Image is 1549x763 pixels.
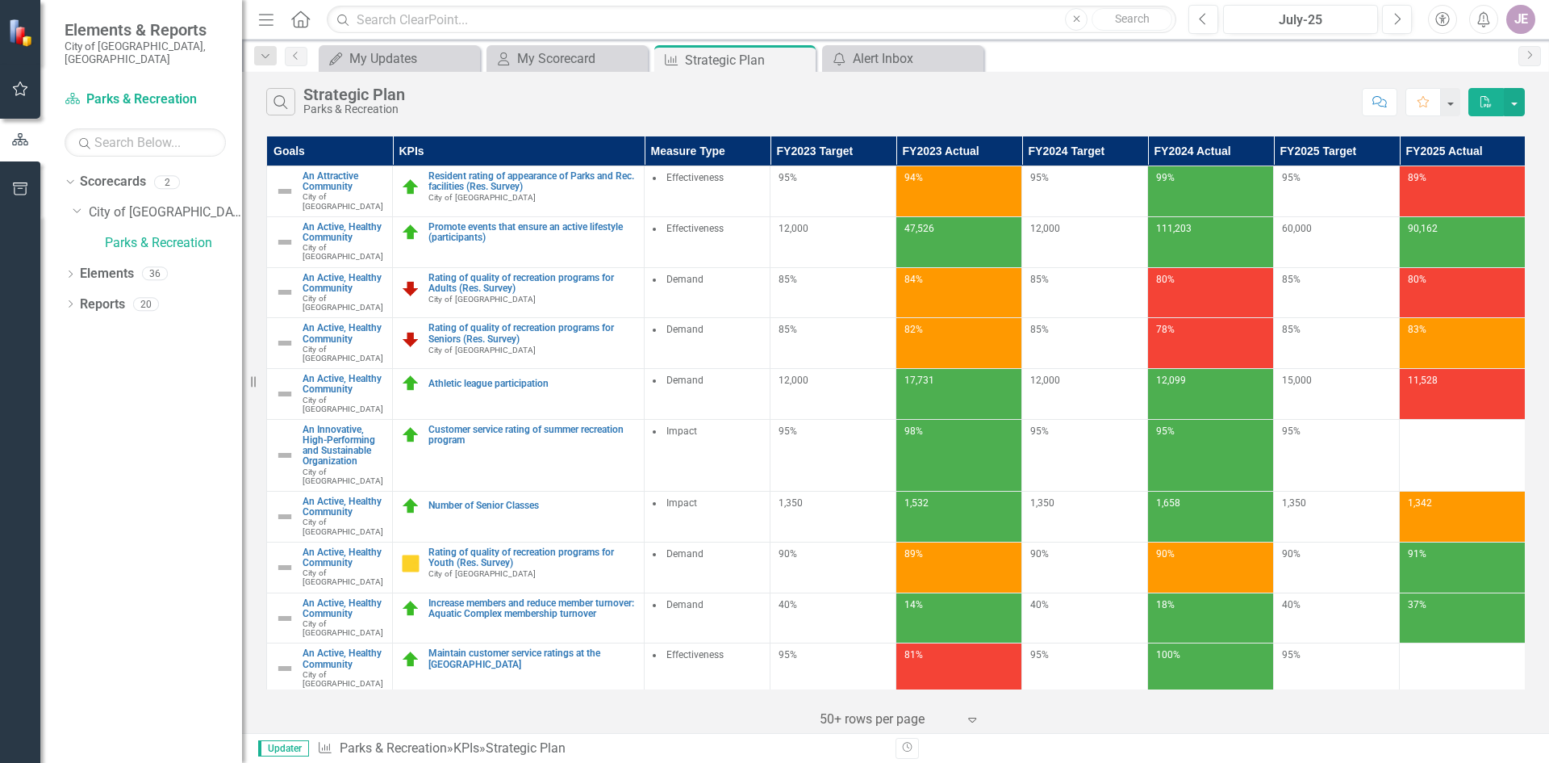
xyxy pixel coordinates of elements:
a: Customer service rating of summer recreation program [428,425,636,446]
span: 85% [1030,274,1049,285]
span: 85% [779,324,797,335]
div: Strategic Plan [486,740,566,756]
a: Promote events that ensure an active lifestyle (participants) [428,222,636,243]
span: 40% [1030,599,1049,610]
img: Not Defined [275,333,294,353]
span: Search [1115,12,1150,25]
a: An Active, Healthy Community [303,222,384,243]
img: Not Defined [275,182,294,201]
span: 1,342 [1408,497,1432,509]
span: 95% [1030,649,1049,660]
span: 15,000 [1282,375,1312,386]
td: Double-Click to Edit Right Click for Context Menu [393,593,645,644]
a: An Active, Healthy Community [303,547,384,568]
a: Elements [80,265,134,283]
input: Search ClearPoint... [327,6,1176,34]
a: Scorecards [80,173,146,191]
a: My Scorecard [491,48,644,69]
a: KPIs [453,740,479,756]
a: An Innovative, High-Performing and Sustainable Organization [303,425,384,467]
span: 95% [779,649,797,660]
span: 95% [1030,426,1049,437]
td: Double-Click to Edit Right Click for Context Menu [267,419,393,491]
span: 111,203 [1156,223,1192,234]
span: 95% [779,172,797,183]
span: Effectiveness [666,223,724,234]
span: 94% [904,172,923,183]
img: Not Defined [275,384,294,404]
span: 60,000 [1282,223,1312,234]
img: On Target [401,223,420,242]
div: » » [317,740,883,758]
span: 95% [1282,426,1301,437]
span: 90% [1156,548,1175,560]
span: 95% [1282,172,1301,183]
img: Not Defined [275,558,294,577]
span: 89% [904,548,923,560]
a: Number of Senior Classes [428,501,636,511]
td: Double-Click to Edit Right Click for Context Menu [393,216,645,267]
div: Strategic Plan [303,86,405,103]
span: 80% [1156,274,1175,285]
a: My Updates [323,48,476,69]
div: July-25 [1229,10,1372,30]
div: Strategic Plan [685,50,812,70]
small: City of [GEOGRAPHIC_DATA], [GEOGRAPHIC_DATA] [65,40,226,66]
span: City of [GEOGRAPHIC_DATA] [303,568,383,586]
img: On Target [401,178,420,197]
a: Parks & Recreation [65,90,226,109]
td: Double-Click to Edit Right Click for Context Menu [267,542,393,593]
div: 2 [154,175,180,189]
img: Not Defined [275,507,294,526]
a: An Active, Healthy Community [303,273,384,294]
span: City of [GEOGRAPHIC_DATA] [303,518,383,535]
div: My Scorecard [517,48,644,69]
span: 91% [1408,548,1426,560]
span: 90% [1282,548,1301,560]
span: City of [GEOGRAPHIC_DATA] [303,619,383,637]
span: City of [GEOGRAPHIC_DATA] [428,295,536,304]
span: City of [GEOGRAPHIC_DATA] [428,346,536,354]
a: Athletic league participation [428,379,636,389]
span: City of [GEOGRAPHIC_DATA] [303,467,383,485]
span: City of [GEOGRAPHIC_DATA] [303,294,383,312]
span: 11,528 [1408,375,1438,386]
a: Parks & Recreation [340,740,447,756]
a: Maintain customer service ratings at the [GEOGRAPHIC_DATA] [428,648,636,669]
span: 40% [1282,599,1301,610]
a: Rating of quality of recreation programs for Seniors (Res. Survey) [428,323,636,344]
span: Elements & Reports [65,20,226,40]
span: 99% [1156,172,1175,183]
a: Rating of quality of recreation programs for Adults (Res. Survey) [428,273,636,294]
img: Caution [401,554,420,573]
span: 17,731 [904,375,934,386]
a: Rating of quality of recreation programs for Youth (Res. Survey) [428,547,636,568]
span: 90% [779,548,797,560]
td: Double-Click to Edit Right Click for Context Menu [267,166,393,217]
img: On Target [401,599,420,618]
td: Double-Click to Edit Right Click for Context Menu [393,369,645,420]
span: 1,350 [779,497,803,509]
span: 85% [779,274,797,285]
a: Increase members and reduce member turnover: Aquatic Complex membership turnover [428,598,636,619]
span: City of [GEOGRAPHIC_DATA] [428,193,536,202]
img: ClearPoint Strategy [8,19,36,47]
img: Not Defined [275,283,294,302]
a: City of [GEOGRAPHIC_DATA] [89,203,242,222]
span: 1,532 [904,497,929,509]
span: Impact [666,497,697,509]
a: An Active, Healthy Community [303,323,384,344]
button: July-25 [1223,5,1378,34]
span: 98% [904,426,923,437]
input: Search Below... [65,128,226,157]
span: Demand [666,274,704,285]
span: 81% [904,649,923,660]
span: 83% [1408,324,1426,335]
span: 1,350 [1030,497,1054,509]
img: Below Plan [401,329,420,349]
span: 47,526 [904,223,934,234]
span: Demand [666,599,704,610]
span: Updater [258,740,309,757]
span: City of [GEOGRAPHIC_DATA] [303,243,383,261]
span: Demand [666,375,704,386]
